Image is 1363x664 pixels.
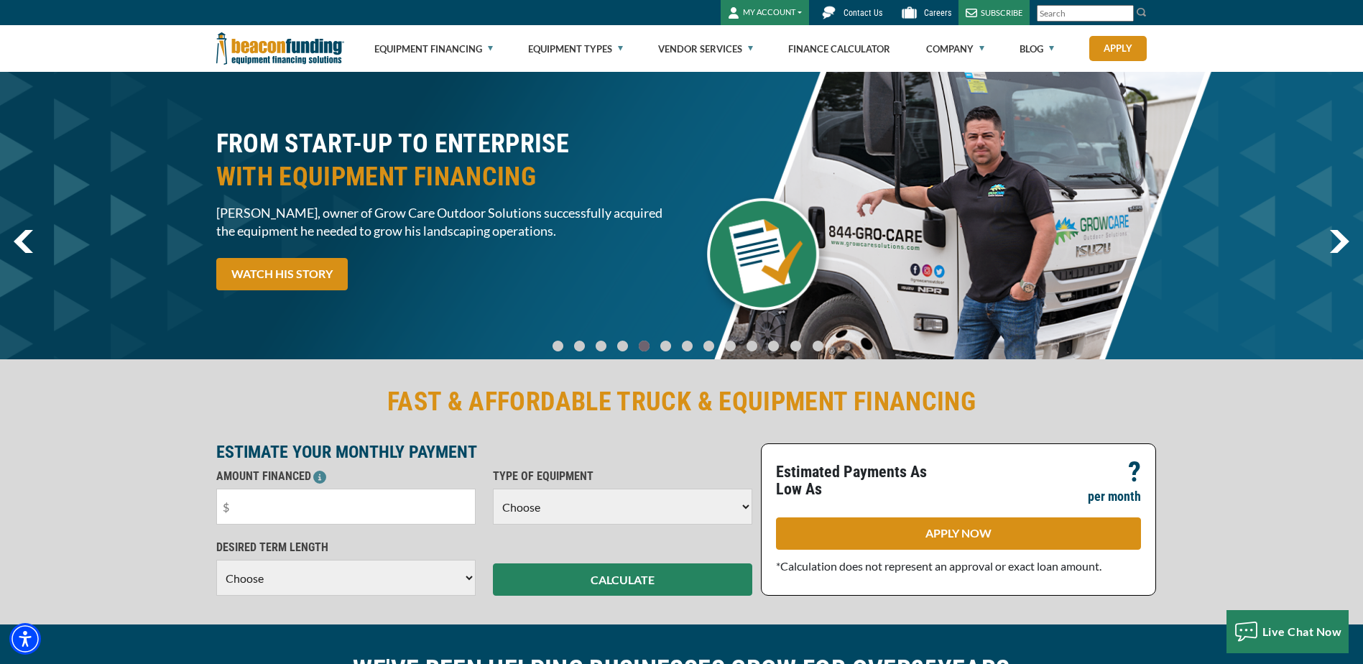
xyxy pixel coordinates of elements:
[493,563,752,596] button: CALCULATE
[743,340,760,352] a: Go To Slide 9
[658,26,753,72] a: Vendor Services
[549,340,566,352] a: Go To Slide 0
[1119,8,1130,19] a: Clear search text
[1136,6,1147,18] img: Search
[216,258,348,290] a: WATCH HIS STORY
[216,539,476,556] p: DESIRED TERM LENGTH
[14,230,33,253] img: Left Navigator
[657,340,674,352] a: Go To Slide 5
[788,26,890,72] a: Finance Calculator
[678,340,696,352] a: Go To Slide 6
[9,623,41,655] div: Accessibility Menu
[14,230,33,253] a: previous
[1089,36,1147,61] a: Apply
[1128,464,1141,481] p: ?
[1037,5,1134,22] input: Search
[1262,624,1342,638] span: Live Chat Now
[809,340,827,352] a: Go To Slide 12
[700,340,717,352] a: Go To Slide 7
[787,340,805,352] a: Go To Slide 11
[216,489,476,525] input: $
[924,8,951,18] span: Careers
[216,443,752,461] p: ESTIMATE YOUR MONTHLY PAYMENT
[721,340,739,352] a: Go To Slide 8
[216,25,344,72] img: Beacon Funding Corporation logo
[1088,488,1141,505] p: per month
[776,464,950,498] p: Estimated Payments As Low As
[1329,230,1349,253] img: Right Navigator
[1329,230,1349,253] a: next
[493,468,752,485] p: TYPE OF EQUIPMENT
[592,340,609,352] a: Go To Slide 2
[216,204,673,240] span: [PERSON_NAME], owner of Grow Care Outdoor Solutions successfully acquired the equipment he needed...
[926,26,984,72] a: Company
[374,26,493,72] a: Equipment Financing
[614,340,631,352] a: Go To Slide 3
[635,340,652,352] a: Go To Slide 4
[570,340,588,352] a: Go To Slide 1
[776,517,1141,550] a: APPLY NOW
[1226,610,1349,653] button: Live Chat Now
[216,385,1147,418] h2: FAST & AFFORDABLE TRUCK & EQUIPMENT FINANCING
[216,468,476,485] p: AMOUNT FINANCED
[216,127,673,193] h2: FROM START-UP TO ENTERPRISE
[844,8,882,18] span: Contact Us
[776,559,1101,573] span: *Calculation does not represent an approval or exact loan amount.
[528,26,623,72] a: Equipment Types
[216,160,673,193] span: WITH EQUIPMENT FINANCING
[764,340,782,352] a: Go To Slide 10
[1020,26,1054,72] a: Blog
